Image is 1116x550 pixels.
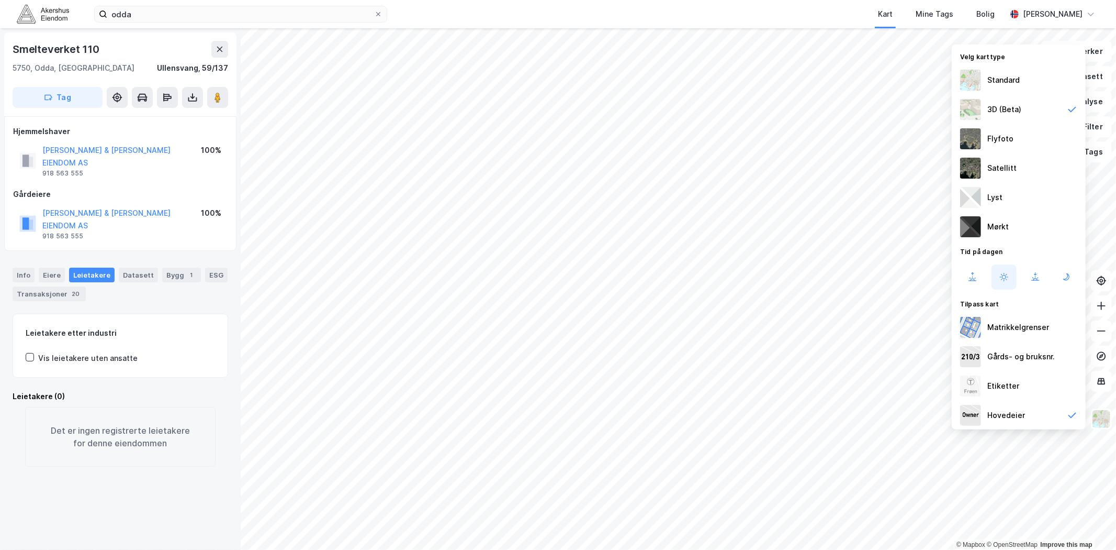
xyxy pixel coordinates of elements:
div: Gårds- og bruksnr. [987,350,1055,363]
img: akershus-eiendom-logo.9091f326c980b4bce74ccdd9f866810c.svg [17,5,69,23]
div: Bolig [976,8,995,20]
button: Filter [1062,116,1112,137]
div: Kontrollprogram for chat [1064,500,1116,550]
div: Leietakere (0) [13,390,228,403]
button: Tag [13,87,103,108]
img: Z [960,376,981,397]
img: luj3wr1y2y3+OchiMxRmMxRlscgabnMEmZ7DJGWxyBpucwSZnsMkZbHIGm5zBJmewyRlscgabnMEmZ7DJGWxyBpucwSZnsMkZ... [960,187,981,208]
div: Standard [987,74,1020,86]
div: Tid på dagen [952,241,1086,260]
img: Z [960,70,981,91]
div: 918 563 555 [42,232,83,240]
div: Gårdeiere [13,188,228,201]
div: Leietakere [69,268,115,282]
div: Etiketter [987,380,1019,392]
div: 100% [201,144,221,157]
div: Flyfoto [987,133,1013,145]
div: 5750, Odda, [GEOGRAPHIC_DATA] [13,62,134,74]
div: Kart [878,8,893,20]
img: nCdM7BzjoCAAAAAElFTkSuQmCC [960,216,981,237]
div: Hjemmelshaver [13,125,228,138]
div: Satellitt [987,162,1017,174]
div: Lyst [987,191,1002,204]
div: Matrikkelgrenser [987,321,1049,334]
div: Eiere [39,268,65,282]
img: Z [960,128,981,149]
div: 918 563 555 [42,169,83,178]
img: cadastreKeys.547ab17ec502f5a4ef2b.jpeg [960,346,981,367]
div: 100% [201,207,221,219]
a: Improve this map [1041,541,1092,548]
div: Mørkt [987,221,1009,233]
div: Bygg [162,268,201,282]
img: Z [1091,409,1111,429]
a: Mapbox [956,541,985,548]
img: majorOwner.b5e170eddb5c04bfeeff.jpeg [960,405,981,426]
button: Bokmerker [1041,41,1112,62]
div: Datasett [119,268,158,282]
input: Søk på adresse, matrikkel, gårdeiere, leietakere eller personer [107,6,374,22]
img: 9k= [960,158,981,179]
button: Tags [1063,141,1112,162]
div: Vis leietakere uten ansatte [38,352,138,365]
img: cadastreBorders.cfe08de4b5ddd52a10de.jpeg [960,317,981,338]
div: Hovedeier [987,409,1025,422]
div: Smelteverket 110 [13,41,102,58]
div: ESG [205,268,228,282]
div: [PERSON_NAME] [1023,8,1083,20]
iframe: Chat Widget [1064,500,1116,550]
div: Velg karttype [952,47,1086,65]
div: 1 [186,270,197,280]
div: Info [13,268,35,282]
div: 20 [70,289,82,299]
div: Leietakere etter industri [26,327,215,339]
div: Det er ingen registrerte leietakere for denne eiendommen [25,407,216,467]
div: Transaksjoner [13,287,86,301]
div: Ullensvang, 59/137 [157,62,228,74]
div: Tilpass kart [952,294,1086,313]
div: Mine Tags [916,8,953,20]
img: Z [960,99,981,120]
div: 3D (Beta) [987,103,1021,116]
a: OpenStreetMap [987,541,1038,548]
